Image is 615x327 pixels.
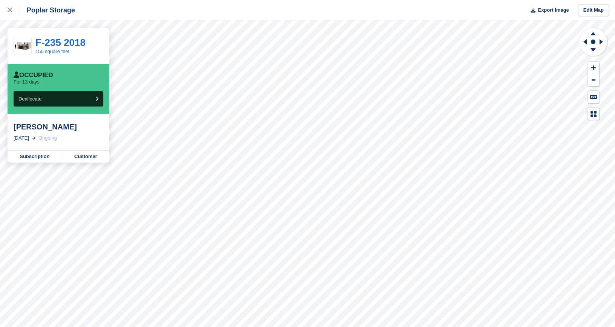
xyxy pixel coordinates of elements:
[588,62,599,74] button: Zoom In
[20,6,75,15] div: Poplar Storage
[526,4,569,17] button: Export Image
[588,74,599,87] button: Zoom Out
[578,4,609,17] a: Edit Map
[588,91,599,103] button: Keyboard Shortcuts
[588,108,599,120] button: Map Legend
[38,134,57,142] div: Ongoing
[35,49,69,54] a: 150 square feet
[8,151,62,163] a: Subscription
[538,6,569,14] span: Export Image
[62,151,109,163] a: Customer
[35,37,86,48] a: F-235 2018
[32,137,35,140] img: arrow-right-light-icn-cde0832a797a2874e46488d9cf13f60e5c3a73dbe684e267c42b8395dfbc2abf.svg
[14,79,40,85] p: For 13 days
[14,91,103,106] button: Deallocate
[14,71,53,79] div: Occupied
[14,134,29,142] div: [DATE]
[14,122,103,131] div: [PERSON_NAME]
[18,96,41,102] span: Deallocate
[14,40,31,53] img: 150-sqft-unit.jpeg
